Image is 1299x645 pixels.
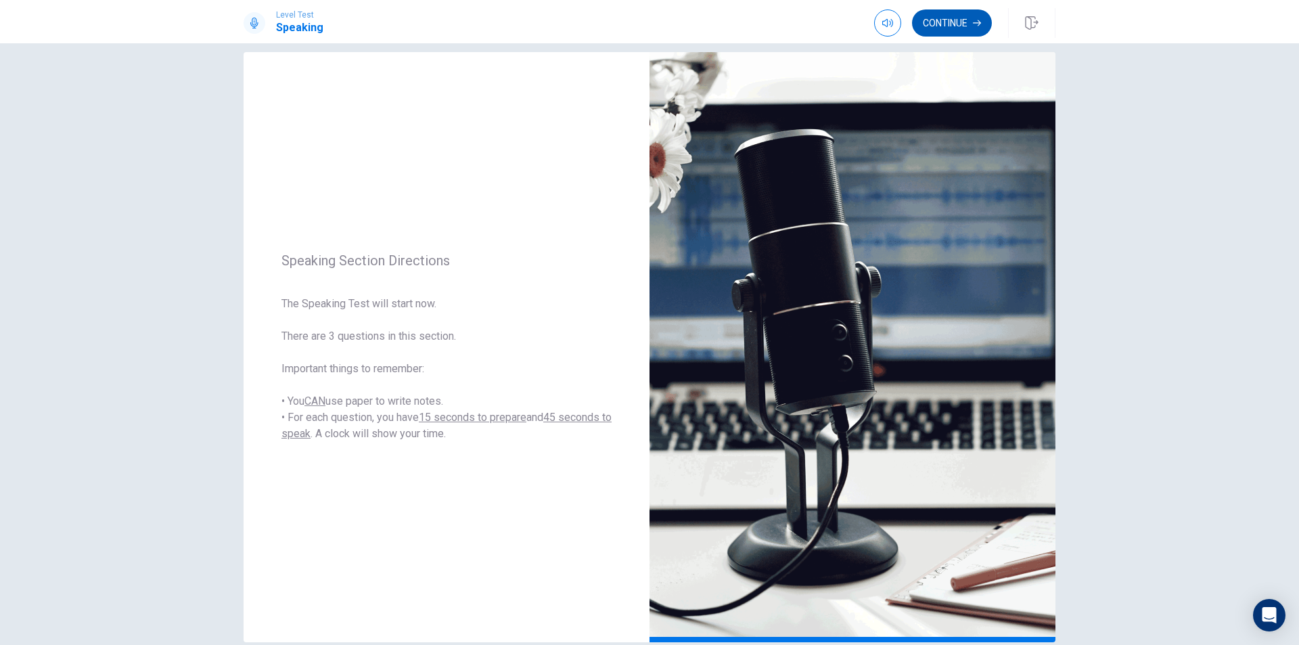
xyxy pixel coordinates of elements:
[281,252,612,269] span: Speaking Section Directions
[912,9,992,37] button: Continue
[419,411,526,424] u: 15 seconds to prepare
[304,395,325,407] u: CAN
[281,296,612,442] span: The Speaking Test will start now. There are 3 questions in this section. Important things to reme...
[276,20,323,36] h1: Speaking
[1253,599,1285,631] div: Open Intercom Messenger
[276,10,323,20] span: Level Test
[649,52,1055,642] img: speaking intro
